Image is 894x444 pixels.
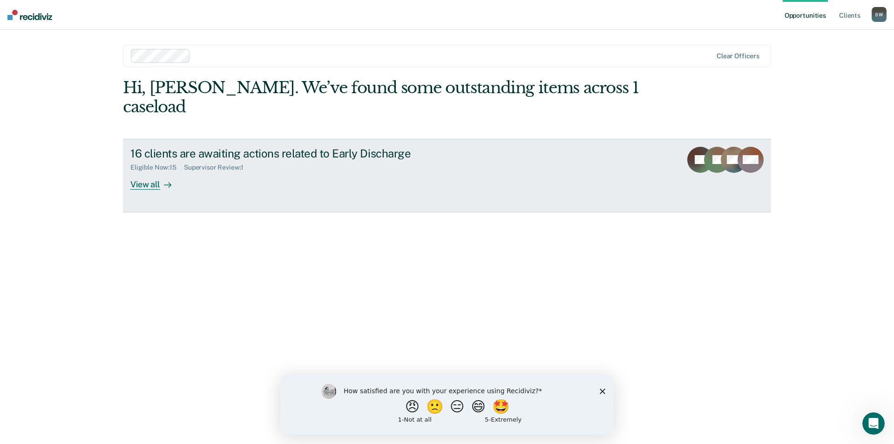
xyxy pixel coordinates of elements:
img: Recidiviz [7,10,52,20]
iframe: Survey by Kim from Recidiviz [280,375,614,435]
div: Eligible Now : 15 [130,164,184,171]
iframe: Intercom live chat [862,412,885,435]
div: View all [130,171,183,190]
div: Clear officers [717,52,759,60]
div: Hi, [PERSON_NAME]. We’ve found some outstanding items across 1 caseload [123,78,642,116]
div: S W [872,7,887,22]
a: 16 clients are awaiting actions related to Early DischargeEligible Now:15Supervisor Review:1View all [123,139,771,212]
button: SW [872,7,887,22]
div: Supervisor Review : 1 [184,164,251,171]
div: 16 clients are awaiting actions related to Early Discharge [130,147,457,160]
